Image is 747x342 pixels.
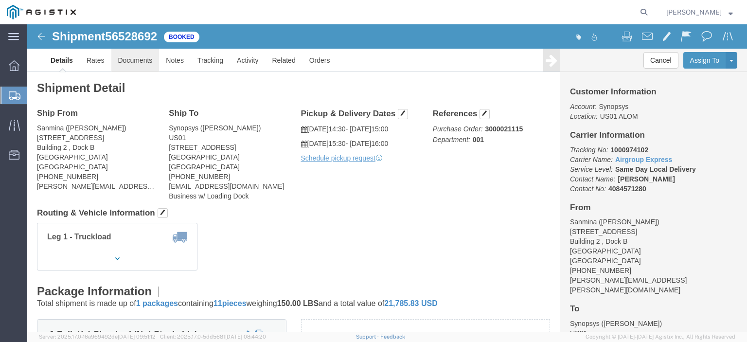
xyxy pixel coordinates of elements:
iframe: FS Legacy Container [27,24,747,332]
span: [DATE] 08:44:20 [225,334,266,340]
a: Support [356,334,380,340]
span: Server: 2025.17.0-16a969492de [39,334,156,340]
span: [DATE] 09:51:12 [118,334,156,340]
span: Copyright © [DATE]-[DATE] Agistix Inc., All Rights Reserved [586,333,735,341]
a: Feedback [380,334,405,340]
img: logo [7,5,76,19]
span: Client: 2025.17.0-5dd568f [160,334,266,340]
button: [PERSON_NAME] [666,6,733,18]
span: Joseph Guzman [666,7,722,18]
